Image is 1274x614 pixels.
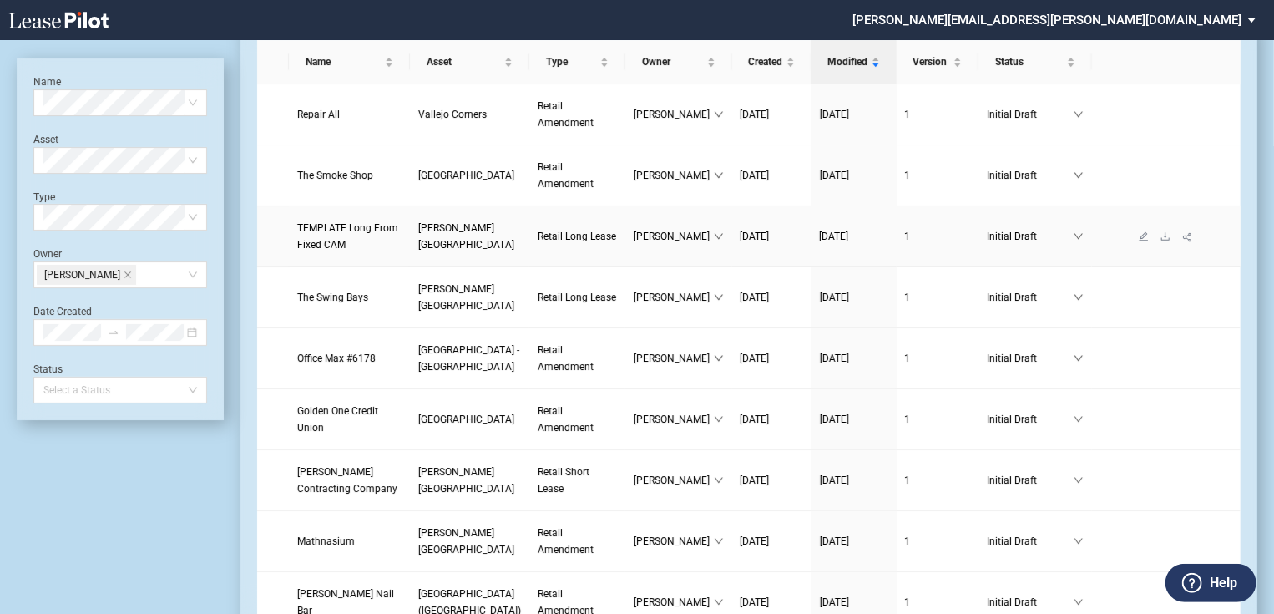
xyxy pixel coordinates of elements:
[741,474,770,486] span: [DATE]
[1210,572,1237,594] label: Help
[538,525,618,558] a: Retail Amendment
[418,411,521,428] a: [GEOGRAPHIC_DATA]
[741,472,803,489] a: [DATE]
[1074,109,1084,119] span: down
[37,265,136,285] span: Stephanie Deaver
[714,597,724,607] span: down
[820,106,888,123] a: [DATE]
[714,292,724,302] span: down
[297,350,402,367] a: Office Max #6178
[1074,231,1084,241] span: down
[538,292,616,303] span: Retail Long Lease
[306,53,382,70] span: Name
[538,100,594,129] span: Retail Amendment
[418,222,514,251] span: Puente Hills Town Center
[905,109,911,120] span: 1
[714,536,724,546] span: down
[538,231,616,242] span: Retail Long Lease
[741,594,803,611] a: [DATE]
[297,533,402,550] a: Mathnasium
[634,167,713,184] span: [PERSON_NAME]
[1182,231,1194,243] span: share-alt
[897,40,979,84] th: Version
[741,167,803,184] a: [DATE]
[987,228,1074,245] span: Initial Draft
[33,363,63,375] label: Status
[714,414,724,424] span: down
[625,40,731,84] th: Owner
[741,170,770,181] span: [DATE]
[1074,475,1084,485] span: down
[820,594,888,611] a: [DATE]
[538,344,594,373] span: Retail Amendment
[905,106,971,123] a: 1
[634,533,713,550] span: [PERSON_NAME]
[634,350,713,367] span: [PERSON_NAME]
[987,167,1074,184] span: Initial Draft
[297,170,373,181] span: The Smoke Shop
[529,40,626,84] th: Type
[538,161,594,190] span: Retail Amendment
[297,466,397,495] span: Sully-Miller Contracting Company
[905,533,971,550] a: 1
[124,271,132,279] span: close
[538,289,618,306] a: Retail Long Lease
[820,350,888,367] a: [DATE]
[820,411,888,428] a: [DATE]
[820,289,888,306] a: [DATE]
[418,464,521,497] a: [PERSON_NAME][GEOGRAPHIC_DATA]
[538,159,618,192] a: Retail Amendment
[1074,292,1084,302] span: down
[33,191,55,203] label: Type
[905,596,911,608] span: 1
[741,414,770,425] span: [DATE]
[418,106,521,123] a: Vallejo Corners
[820,292,849,303] span: [DATE]
[913,53,951,70] span: Version
[741,411,803,428] a: [DATE]
[820,472,888,489] a: [DATE]
[741,109,770,120] span: [DATE]
[820,414,849,425] span: [DATE]
[905,474,911,486] span: 1
[714,109,724,119] span: down
[418,527,514,556] span: Felicita Town Center
[741,292,770,303] span: [DATE]
[1074,536,1084,546] span: down
[905,472,971,489] a: 1
[418,220,521,253] a: [PERSON_NAME][GEOGRAPHIC_DATA]
[297,353,376,364] span: Office Max #6178
[418,170,514,181] span: San Dimas Plaza
[33,248,62,260] label: Owner
[820,228,888,245] a: [DATE]
[987,533,1074,550] span: Initial Draft
[987,594,1074,611] span: Initial Draft
[905,535,911,547] span: 1
[634,289,713,306] span: [PERSON_NAME]
[418,283,514,312] span: Puente Hills Town Center
[297,405,378,434] span: Golden One Credit Union
[418,466,514,495] span: Puente Hills Town Center
[820,533,888,550] a: [DATE]
[538,98,618,131] a: Retail Amendment
[418,525,521,558] a: [PERSON_NAME][GEOGRAPHIC_DATA]
[820,109,849,120] span: [DATE]
[741,228,803,245] a: [DATE]
[538,405,594,434] span: Retail Amendment
[905,289,971,306] a: 1
[297,289,402,306] a: The Swing Bays
[820,474,849,486] span: [DATE]
[741,106,803,123] a: [DATE]
[741,596,770,608] span: [DATE]
[741,350,803,367] a: [DATE]
[978,40,1092,84] th: Status
[634,411,713,428] span: [PERSON_NAME]
[546,53,598,70] span: Type
[297,292,368,303] span: The Swing Bays
[987,350,1074,367] span: Initial Draft
[828,53,868,70] span: Modified
[410,40,529,84] th: Asset
[995,53,1064,70] span: Status
[634,472,713,489] span: [PERSON_NAME]
[108,327,119,338] span: swap-right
